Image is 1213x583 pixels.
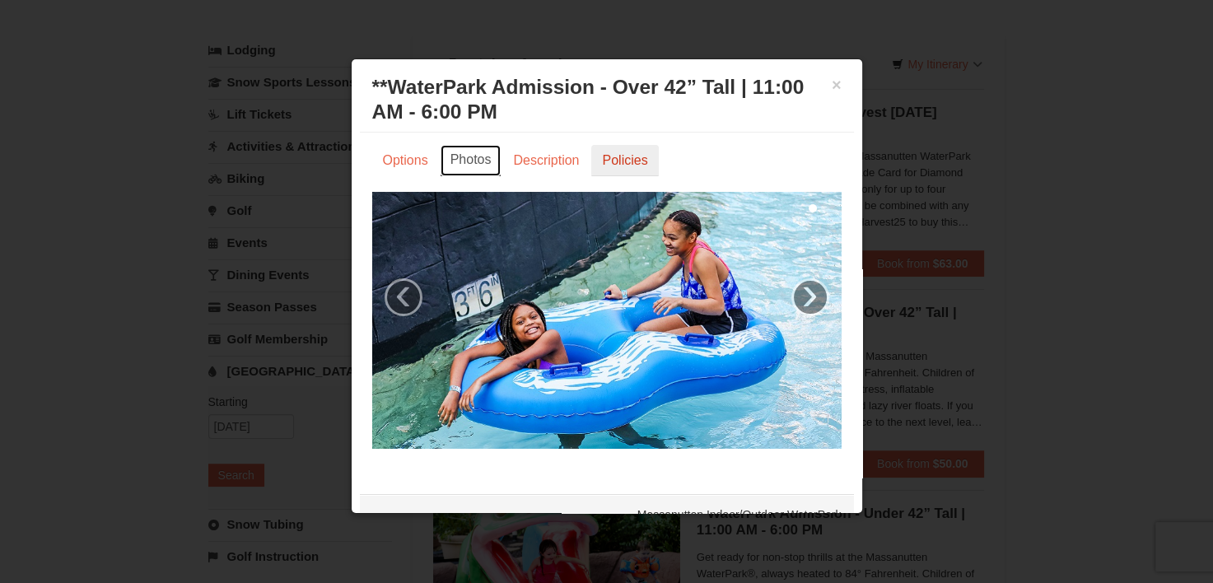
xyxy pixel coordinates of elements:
a: Description [502,145,590,176]
a: Policies [591,145,658,176]
a: Options [372,145,439,176]
h3: **WaterPark Admission - Over 42” Tall | 11:00 AM - 6:00 PM [372,75,842,124]
img: 6619917-726-5d57f225.jpg [372,192,842,449]
div: Massanutten Indoor/Outdoor WaterPark [360,494,854,535]
a: › [791,278,829,316]
a: Photos [441,145,502,176]
a: ‹ [385,278,422,316]
button: × [832,77,842,93]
